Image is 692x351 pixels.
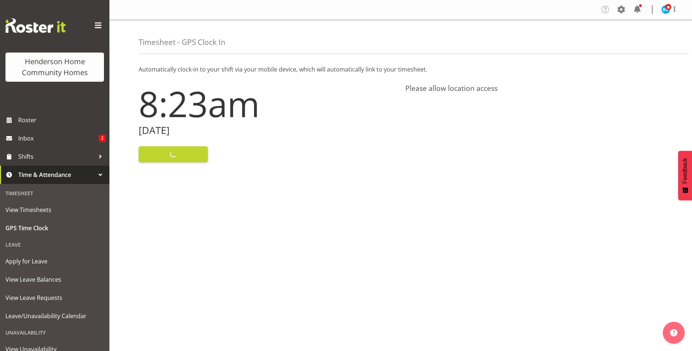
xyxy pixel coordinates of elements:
span: View Timesheets [5,204,104,215]
span: Shifts [18,151,95,162]
button: Feedback - Show survey [678,151,692,200]
h4: Timesheet - GPS Clock In [139,38,225,46]
span: 2 [99,135,106,142]
span: Feedback [682,158,688,184]
a: View Timesheets [2,201,108,219]
a: View Leave Requests [2,289,108,307]
img: Rosterit website logo [5,18,66,33]
span: GPS Time Clock [5,223,104,234]
div: Unavailability [2,325,108,340]
img: help-xxl-2.png [670,329,677,336]
h4: Please allow location access [405,84,663,93]
span: Time & Attendance [18,169,95,180]
span: View Leave Balances [5,274,104,285]
span: Roster [18,115,106,126]
div: Leave [2,237,108,252]
div: Henderson Home Community Homes [13,56,97,78]
h2: [DATE] [139,125,397,136]
a: View Leave Balances [2,270,108,289]
p: Automatically clock-in to your shift via your mobile device, which will automatically link to you... [139,65,663,74]
img: barbara-dunlop8515.jpg [661,5,670,14]
h1: 8:23am [139,84,397,123]
a: Apply for Leave [2,252,108,270]
div: Timesheet [2,186,108,201]
span: View Leave Requests [5,292,104,303]
span: Leave/Unavailability Calendar [5,310,104,321]
span: Apply for Leave [5,256,104,267]
span: Inbox [18,133,99,144]
a: Leave/Unavailability Calendar [2,307,108,325]
a: GPS Time Clock [2,219,108,237]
